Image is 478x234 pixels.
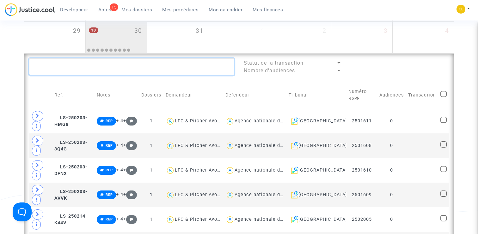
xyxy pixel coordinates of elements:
div: LFC & Pitcher Avocat [175,192,225,197]
span: Mes finances [253,7,283,13]
a: 15Actus [93,5,117,15]
div: mercredi décembre 31 [147,22,208,53]
iframe: Help Scout Beacon - Open [13,202,32,221]
div: [GEOGRAPHIC_DATA] [289,216,344,223]
span: + 4 [116,143,123,148]
a: Développeur [55,5,93,15]
span: LS-250203-3Q4G [54,140,88,152]
img: icon-archive.svg [291,216,298,223]
td: Audiences [377,82,406,109]
a: Mes dossiers [116,5,157,15]
span: REP [106,119,113,123]
span: REP [106,193,113,197]
td: 1 [139,133,163,158]
img: jc-logo.svg [5,3,55,16]
div: LFC & Pitcher Avocat [175,217,225,222]
div: [GEOGRAPHIC_DATA] [289,142,344,149]
div: 15 [110,3,118,11]
img: icon-user.svg [225,215,235,224]
div: dimanche janvier 4 [393,22,454,53]
div: Agence nationale de l'habitat [235,167,304,173]
img: icon-user.svg [225,166,235,175]
td: 0 [377,183,406,207]
span: 10 [89,27,98,33]
td: 0 [377,133,406,158]
div: Agence nationale de l'habitat [235,118,304,124]
span: Nombre d'audiences [244,67,295,73]
div: Agence nationale de l'habitat [235,217,304,222]
td: 2501610 [346,158,377,183]
img: f0b917ab549025eb3af43f3c4438ad5d [457,5,465,14]
span: + [123,143,137,148]
td: 1 [139,109,163,133]
div: LFC & Pitcher Avocat [175,118,225,124]
img: icon-user.svg [166,141,175,150]
span: 31 [196,26,203,36]
div: Agence nationale de l'habitat [235,143,304,148]
div: [GEOGRAPHIC_DATA] [289,191,344,199]
span: 29 [73,26,81,36]
img: icon-user.svg [166,117,175,126]
td: Défendeur [223,82,286,109]
td: 2502005 [346,207,377,232]
span: Statut de la transaction [244,60,303,66]
img: icon-archive.svg [291,117,298,125]
td: 1 [139,207,163,232]
td: Dossiers [139,82,163,109]
td: Réf. [52,82,95,109]
span: LS-250203-DFN2 [54,164,88,177]
span: REP [106,143,113,148]
span: LS-250203-HMG8 [54,115,88,127]
span: REP [106,168,113,172]
td: 2501608 [346,133,377,158]
span: 4 [445,26,449,36]
span: + 4 [116,216,123,222]
img: icon-user.svg [166,190,175,200]
img: icon-user.svg [166,215,175,224]
span: LS-250214-K44V [54,214,88,226]
span: REP [106,217,113,221]
a: Mon calendrier [204,5,248,15]
span: Actus [98,7,112,13]
img: icon-archive.svg [291,167,298,174]
span: 3 [384,26,388,36]
td: Transaction [406,82,438,109]
span: + 4 [116,192,123,197]
td: 2501609 [346,183,377,207]
span: LS-250203-AVVK [54,189,88,201]
div: Agence nationale de l'habitat [235,192,304,197]
div: LFC & Pitcher Avocat [175,167,225,173]
a: Mes finances [248,5,288,15]
img: icon-user.svg [166,166,175,175]
td: 1 [139,183,163,207]
span: + 4 [116,167,123,173]
td: Numéro RG [346,82,377,109]
td: 0 [377,109,406,133]
span: Mes procédures [162,7,199,13]
td: Notes [95,82,139,109]
span: + 4 [116,118,123,123]
img: icon-user.svg [225,190,235,200]
td: 1 [139,158,163,183]
div: lundi décembre 29 [24,22,85,53]
td: Demandeur [163,82,223,109]
span: + [123,118,137,123]
div: mardi décembre 30, 10 events, click to expand [86,22,147,46]
img: icon-user.svg [225,117,235,126]
img: icon-user.svg [225,141,235,150]
td: Tribunal [286,82,346,109]
span: 1 [261,26,265,36]
span: 2 [322,26,326,36]
td: 2501611 [346,109,377,133]
td: 0 [377,158,406,183]
img: icon-archive.svg [291,142,298,149]
div: jeudi janvier 1 [208,22,269,53]
span: + [123,167,137,173]
td: 0 [377,207,406,232]
span: 30 [134,26,142,36]
div: LFC & Pitcher Avocat [175,143,225,148]
span: Développeur [60,7,88,13]
div: [GEOGRAPHIC_DATA] [289,167,344,174]
img: icon-archive.svg [291,191,298,199]
div: [GEOGRAPHIC_DATA] [289,117,344,125]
